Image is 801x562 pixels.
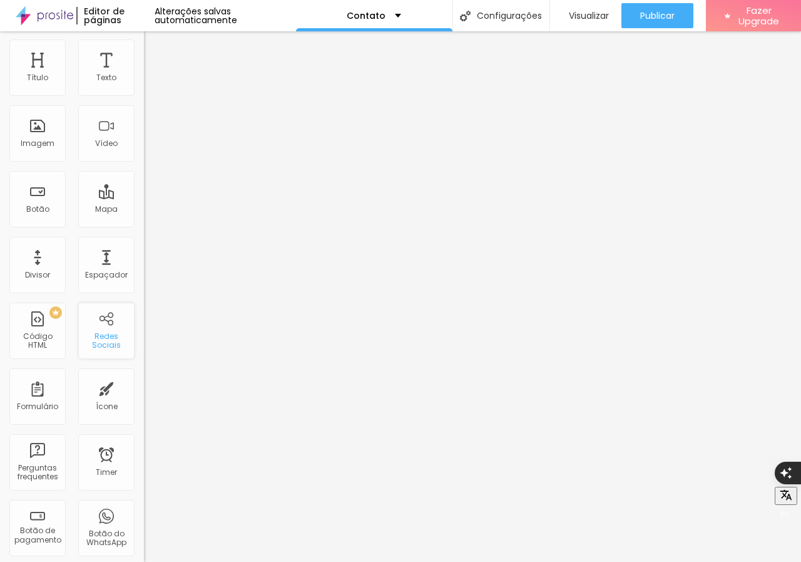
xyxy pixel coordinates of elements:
[76,7,155,24] div: Editor de páginas
[735,5,782,27] span: Fazer Upgrade
[144,31,801,562] iframe: Editor
[13,332,62,350] div: Código HTML
[21,139,54,148] div: Imagem
[347,11,385,20] p: Contato
[27,73,48,82] div: Título
[460,11,471,21] img: Icone
[13,526,62,544] div: Botão de pagamento
[81,529,131,548] div: Botão do WhatsApp
[25,271,50,279] div: Divisor
[569,11,609,21] span: Visualizar
[26,205,49,214] div: Botão
[640,11,675,21] span: Publicar
[96,73,116,82] div: Texto
[95,205,118,214] div: Mapa
[621,3,693,28] button: Publicar
[96,402,118,411] div: Ícone
[155,7,296,24] div: Alterações salvas automaticamente
[96,468,117,477] div: Timer
[81,332,131,350] div: Redes Sociais
[95,139,118,148] div: Vídeo
[85,271,128,279] div: Espaçador
[550,3,621,28] button: Visualizar
[17,402,58,411] div: Formulário
[13,464,62,482] div: Perguntas frequentes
